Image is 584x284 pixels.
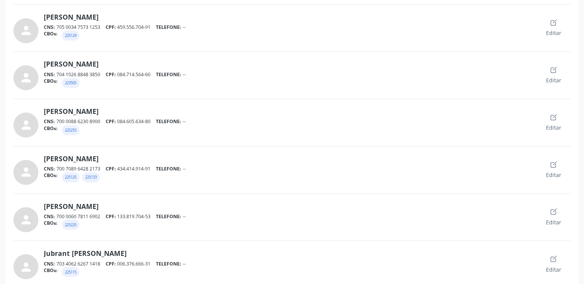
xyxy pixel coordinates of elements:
[44,13,99,21] a: [PERSON_NAME]
[44,78,58,90] span: CBOs:
[156,165,181,172] span: TELEFONE:
[44,260,55,267] span: CNS:
[546,218,561,226] span: Editar
[550,160,558,168] ion-icon: create outline
[44,71,537,78] div: 704 1026 8848 3850 084.714.564-60 --
[550,66,558,74] ion-icon: create outline
[156,260,181,267] span: TELEFONE:
[44,24,537,30] div: 705 0034 7573 1253 459.556.704-91 --
[44,24,55,30] span: CNS:
[106,24,116,30] span: CPF:
[106,71,116,78] span: CPF:
[44,118,55,125] span: CNS:
[44,202,99,210] a: [PERSON_NAME]
[85,175,97,180] small: 225133
[62,78,79,88] div: Enfermeiro
[44,165,537,172] div: 700 7089 6428 2173 434.414.914-91 --
[65,33,76,38] small: 225124
[44,267,58,279] span: CBOs:
[546,76,561,84] span: Editar
[550,113,558,121] ion-icon: create outline
[44,249,127,257] a: Jubrant [PERSON_NAME]
[44,165,55,172] span: CNS:
[19,165,33,179] i: person
[44,260,537,267] div: 703 4062 6267 1418 006.376.666-31 --
[156,24,181,30] span: TELEFONE:
[19,23,33,37] i: person
[44,60,99,68] a: [PERSON_NAME]
[62,267,79,277] div: Médico angiologista
[550,18,558,26] ion-icon: create outline
[44,219,58,232] span: CBOs:
[19,118,33,132] i: person
[546,29,561,37] span: Editar
[65,222,76,227] small: 225225
[106,260,116,267] span: CPF:
[546,171,561,179] span: Editar
[550,255,558,262] ion-icon: create outline
[62,30,79,40] div: Médico pediatra
[546,265,561,273] span: Editar
[65,80,76,85] small: 223505
[44,30,58,43] span: CBOs:
[44,107,99,115] a: [PERSON_NAME]
[106,118,116,125] span: CPF:
[65,128,76,133] small: 225255
[106,213,116,219] span: CPF:
[44,172,58,185] span: CBOs:
[82,172,100,182] div: Médico psiquiatra
[62,219,79,229] div: Médico cirurgião geral
[44,118,537,125] div: 700 0088 6230 8900 084.605.634-80 --
[546,124,561,132] span: Editar
[44,71,55,78] span: CNS:
[65,175,76,180] small: 225125
[19,71,33,85] i: person
[44,154,99,163] a: [PERSON_NAME]
[62,125,79,135] div: Médico mastologista
[156,118,181,125] span: TELEFONE:
[44,125,58,138] span: CBOs:
[44,213,55,219] span: CNS:
[19,212,33,226] i: person
[106,165,116,172] span: CPF:
[62,172,79,182] div: Médico clínico
[550,207,558,215] ion-icon: create outline
[156,213,181,219] span: TELEFONE:
[44,213,537,219] div: 700 0060 7811 6902 133.819.704-53 --
[156,71,181,78] span: TELEFONE:
[65,269,76,274] small: 225115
